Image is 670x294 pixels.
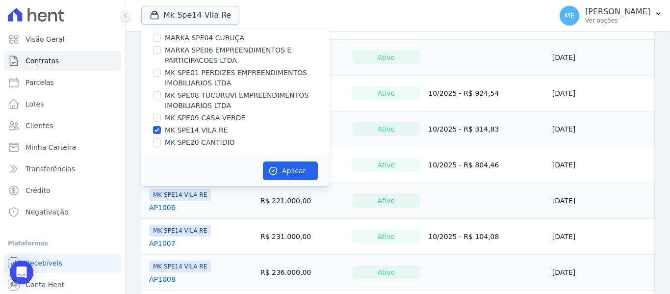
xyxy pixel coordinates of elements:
[548,76,654,111] td: [DATE]
[26,34,65,44] span: Visão Geral
[548,255,654,291] td: [DATE]
[165,137,235,148] label: MK SPE20 CANTIDIO
[26,164,75,174] span: Transferências
[26,142,76,152] span: Minha Carteira
[352,158,421,172] div: Ativo
[4,73,121,92] a: Parcelas
[352,122,421,136] div: Ativo
[4,253,121,273] a: Recebíveis
[4,94,121,114] a: Lotes
[548,219,654,255] td: [DATE]
[26,258,62,268] span: Recebíveis
[10,261,33,284] div: Open Intercom Messenger
[585,7,650,17] p: [PERSON_NAME]
[257,183,348,219] td: R$ 221.000,00
[263,161,318,180] button: Aplicar
[8,238,117,249] div: Plataformas
[4,116,121,135] a: Clientes
[26,78,54,87] span: Parcelas
[149,189,211,201] span: MK SPE14 VILA RE
[548,183,654,219] td: [DATE]
[165,113,245,123] label: MK SPE09 CASA VERDE
[149,261,211,272] span: MK SPE14 VILA RE
[26,121,53,131] span: Clientes
[428,233,499,241] a: 10/2025 - R$ 104,08
[548,40,654,76] td: [DATE]
[257,219,348,255] td: R$ 231.000,00
[257,255,348,291] td: R$ 236.000,00
[165,125,228,135] label: MK SPE14 VILA RE
[352,194,421,208] div: Ativo
[149,225,211,237] span: MK SPE14 VILA RE
[552,2,670,29] button: ME [PERSON_NAME] Ver opções
[4,29,121,49] a: Visão Geral
[149,239,176,248] a: AP1007
[428,89,499,97] a: 10/2025 - R$ 924,54
[165,45,330,66] label: MARKA SPE06 EMPREENDIMENTOS E PARTICIPACOES LTDA
[585,17,650,25] p: Ver opções
[352,86,421,100] div: Ativo
[352,230,421,243] div: Ativo
[352,266,421,279] div: Ativo
[352,51,421,64] div: Ativo
[26,99,44,109] span: Lotes
[149,203,176,213] a: AP1006
[165,33,244,43] label: MARKA SPE04 CURUÇA
[4,159,121,179] a: Transferências
[26,207,69,217] span: Negativação
[165,90,330,111] label: MK SPE08 TUCURUVI EMPREENDIMENTOS IMOBILIARIOS LTDA
[565,12,575,19] span: ME
[149,274,176,284] a: AP1008
[26,186,51,195] span: Crédito
[548,111,654,147] td: [DATE]
[548,147,654,183] td: [DATE]
[4,137,121,157] a: Minha Carteira
[26,280,64,290] span: Conta Hent
[26,56,59,66] span: Contratos
[165,68,330,88] label: MK SPE01 PERDIZES EMPREENDIMENTOS IMOBILIARIOS LTDA
[141,6,239,25] button: Mk Spe14 Vila Re
[4,202,121,222] a: Negativação
[4,181,121,200] a: Crédito
[4,51,121,71] a: Contratos
[428,125,499,133] a: 10/2025 - R$ 314,83
[428,161,499,169] a: 10/2025 - R$ 804,46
